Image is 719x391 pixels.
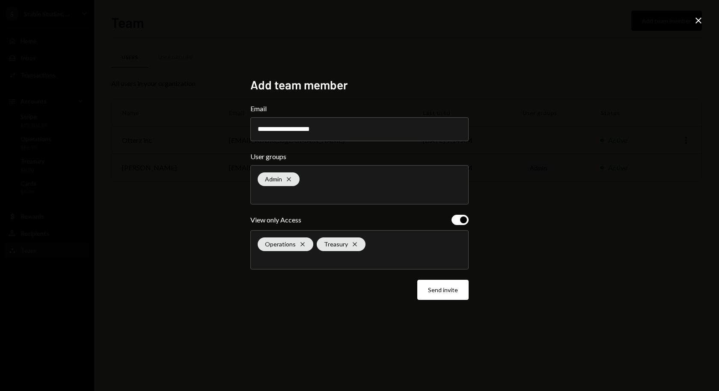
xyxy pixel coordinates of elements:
[258,237,313,251] div: Operations
[258,172,300,186] div: Admin
[250,215,301,225] div: View only Access
[250,77,469,93] h2: Add team member
[250,104,469,114] label: Email
[417,280,469,300] button: Send invite
[250,151,469,162] label: User groups
[317,237,365,251] div: Treasury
